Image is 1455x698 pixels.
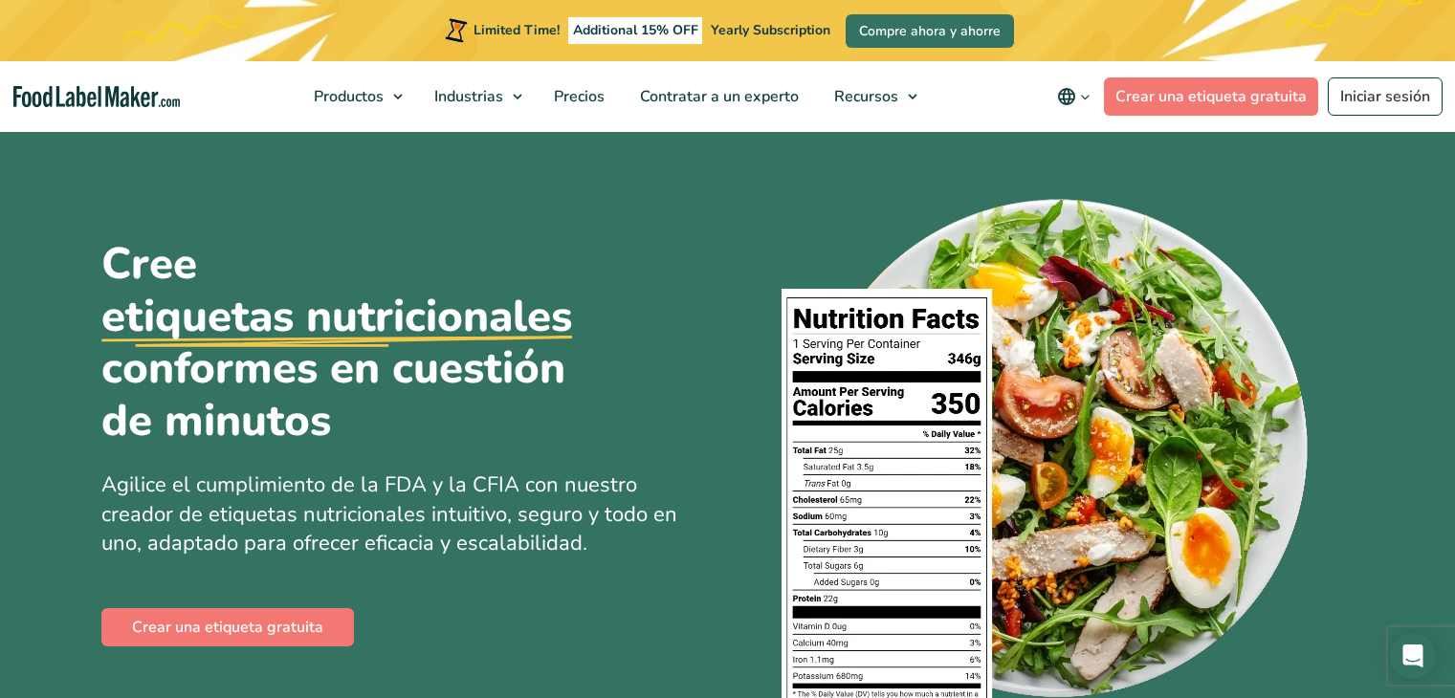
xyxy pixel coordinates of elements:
[1390,633,1436,679] div: Open Intercom Messenger
[101,608,354,646] a: Crear una etiqueta gratuita
[429,86,505,107] span: Industrias
[474,21,560,39] span: Limited Time!
[101,238,618,447] h1: Cree conformes en cuestión de minutos
[1328,77,1443,116] a: Iniciar sesión
[101,291,572,343] u: etiquetas nutricionales
[568,17,703,44] span: Additional 15% OFF
[537,61,618,132] a: Precios
[308,86,386,107] span: Productos
[711,21,830,39] span: Yearly Subscription
[297,61,412,132] a: Productos
[828,86,900,107] span: Recursos
[817,61,927,132] a: Recursos
[846,14,1014,48] a: Compre ahora y ahorre
[548,86,606,107] span: Precios
[1104,77,1318,116] a: Crear una etiqueta gratuita
[634,86,801,107] span: Contratar a un experto
[623,61,812,132] a: Contratar a un experto
[101,470,677,558] span: Agilice el cumplimiento de la FDA y la CFIA con nuestro creador de etiquetas nutricionales intuit...
[417,61,532,132] a: Industrias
